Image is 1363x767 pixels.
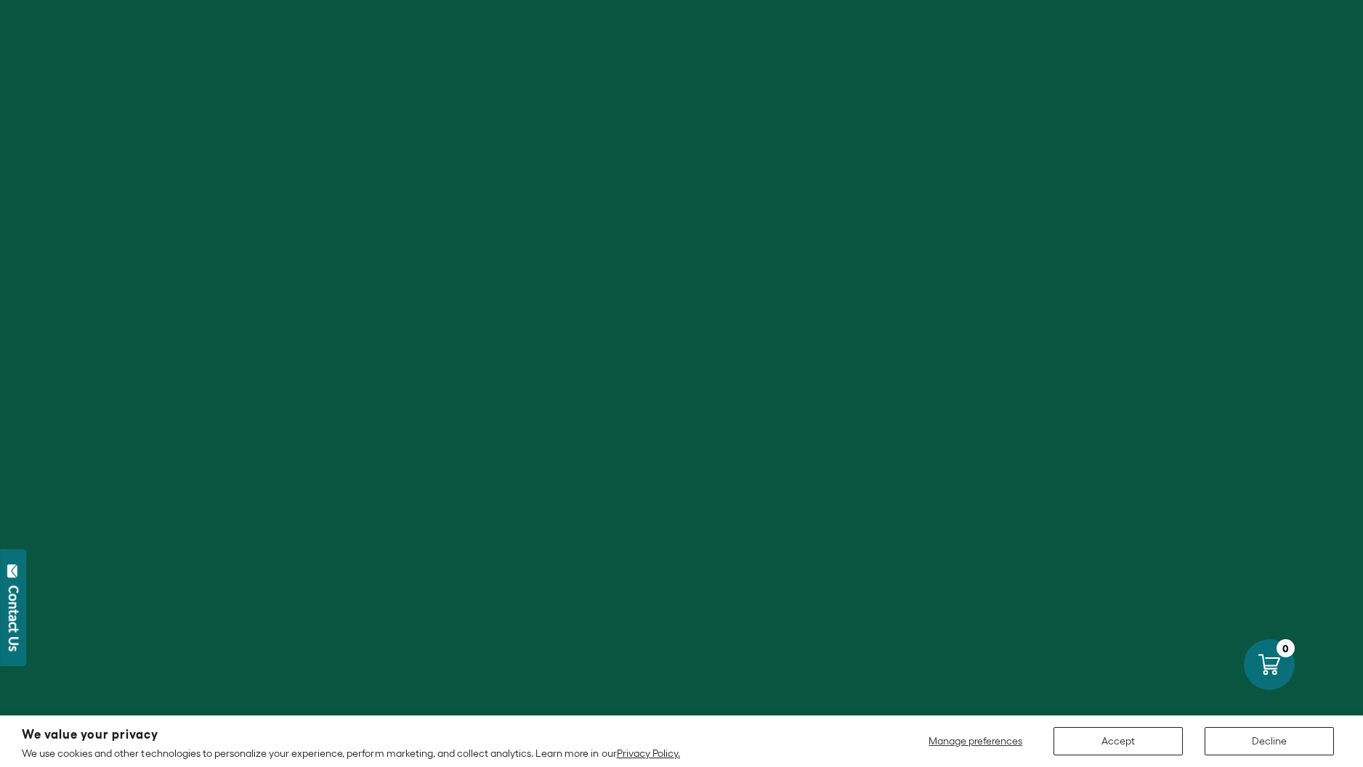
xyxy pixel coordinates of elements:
p: We use cookies and other technologies to personalize your experience, perform marketing, and coll... [22,747,680,760]
div: 0 [1277,639,1295,657]
h2: We value your privacy [22,729,680,741]
button: Manage preferences [920,727,1032,755]
div: Contact Us [7,585,21,652]
button: Decline [1205,727,1334,755]
a: Privacy Policy. [617,747,680,759]
span: Manage preferences [929,735,1022,747]
button: Accept [1053,727,1183,755]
